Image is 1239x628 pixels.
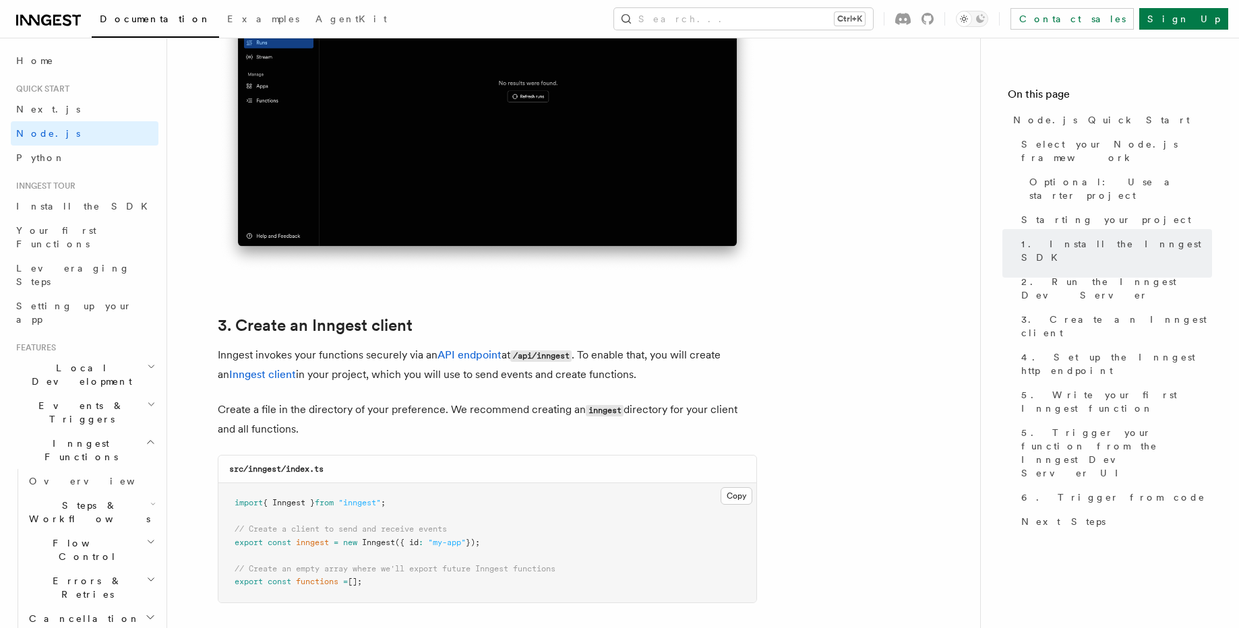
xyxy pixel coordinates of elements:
[24,531,158,569] button: Flow Control
[1029,175,1212,202] span: Optional: Use a starter project
[348,577,362,586] span: [];
[16,263,130,287] span: Leveraging Steps
[381,498,386,507] span: ;
[835,12,865,26] kbd: Ctrl+K
[16,201,156,212] span: Install the SDK
[11,84,69,94] span: Quick start
[362,538,395,547] span: Inngest
[1021,313,1212,340] span: 3. Create an Inngest client
[11,361,147,388] span: Local Development
[235,498,263,507] span: import
[24,469,158,493] a: Overview
[338,498,381,507] span: "inngest"
[956,11,988,27] button: Toggle dark mode
[721,487,752,505] button: Copy
[1016,485,1212,509] a: 6. Trigger from code
[235,577,263,586] span: export
[1021,350,1212,377] span: 4. Set up the Inngest http endpoint
[1016,208,1212,232] a: Starting your project
[315,498,334,507] span: from
[24,612,140,625] span: Cancellation
[24,499,150,526] span: Steps & Workflows
[510,350,572,362] code: /api/inngest
[1010,8,1134,30] a: Contact sales
[235,538,263,547] span: export
[343,538,357,547] span: new
[1016,132,1212,170] a: Select your Node.js framework
[24,536,146,563] span: Flow Control
[1021,426,1212,480] span: 5. Trigger your function from the Inngest Dev Server UI
[16,128,80,139] span: Node.js
[219,4,307,36] a: Examples
[11,97,158,121] a: Next.js
[1021,137,1212,164] span: Select your Node.js framework
[268,577,291,586] span: const
[307,4,395,36] a: AgentKit
[11,431,158,469] button: Inngest Functions
[218,400,757,439] p: Create a file in the directory of your preference. We recommend creating an directory for your cl...
[1008,86,1212,108] h4: On this page
[1016,232,1212,270] a: 1. Install the Inngest SDK
[235,524,447,534] span: // Create a client to send and receive events
[11,394,158,431] button: Events & Triggers
[24,574,146,601] span: Errors & Retries
[11,218,158,256] a: Your first Functions
[218,316,413,335] a: 3. Create an Inngest client
[296,538,329,547] span: inngest
[229,464,324,474] code: src/inngest/index.ts
[11,437,146,464] span: Inngest Functions
[11,194,158,218] a: Install the SDK
[296,577,338,586] span: functions
[1016,420,1212,485] a: 5. Trigger your function from the Inngest Dev Server UI
[16,104,80,115] span: Next.js
[92,4,219,38] a: Documentation
[100,13,211,24] span: Documentation
[1013,113,1190,127] span: Node.js Quick Start
[1139,8,1228,30] a: Sign Up
[1016,383,1212,420] a: 5. Write your first Inngest function
[1021,237,1212,264] span: 1. Install the Inngest SDK
[16,54,54,67] span: Home
[263,498,315,507] span: { Inngest }
[343,577,348,586] span: =
[29,476,168,486] span: Overview
[235,564,555,573] span: // Create an empty array where we'll export future Inngest functions
[1021,515,1106,528] span: Next Steps
[11,356,158,394] button: Local Development
[11,146,158,170] a: Python
[1024,170,1212,208] a: Optional: Use a starter project
[11,181,75,191] span: Inngest tour
[428,538,466,547] span: "my-app"
[1008,108,1212,132] a: Node.js Quick Start
[1016,345,1212,383] a: 4. Set up the Inngest http endpoint
[24,569,158,606] button: Errors & Retries
[11,256,158,294] a: Leveraging Steps
[1016,270,1212,307] a: 2. Run the Inngest Dev Server
[437,348,502,361] a: API endpoint
[586,405,624,416] code: inngest
[227,13,299,24] span: Examples
[229,368,296,381] a: Inngest client
[334,538,338,547] span: =
[1021,388,1212,415] span: 5. Write your first Inngest function
[11,49,158,73] a: Home
[16,152,65,163] span: Python
[16,225,96,249] span: Your first Functions
[395,538,419,547] span: ({ id
[419,538,423,547] span: :
[1021,275,1212,302] span: 2. Run the Inngest Dev Server
[614,8,873,30] button: Search...Ctrl+K
[24,493,158,531] button: Steps & Workflows
[16,301,132,325] span: Setting up your app
[1021,491,1205,504] span: 6. Trigger from code
[315,13,387,24] span: AgentKit
[1021,213,1191,226] span: Starting your project
[11,121,158,146] a: Node.js
[11,342,56,353] span: Features
[218,346,757,384] p: Inngest invokes your functions securely via an at . To enable that, you will create an in your pr...
[11,399,147,426] span: Events & Triggers
[1016,509,1212,534] a: Next Steps
[466,538,480,547] span: });
[1016,307,1212,345] a: 3. Create an Inngest client
[268,538,291,547] span: const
